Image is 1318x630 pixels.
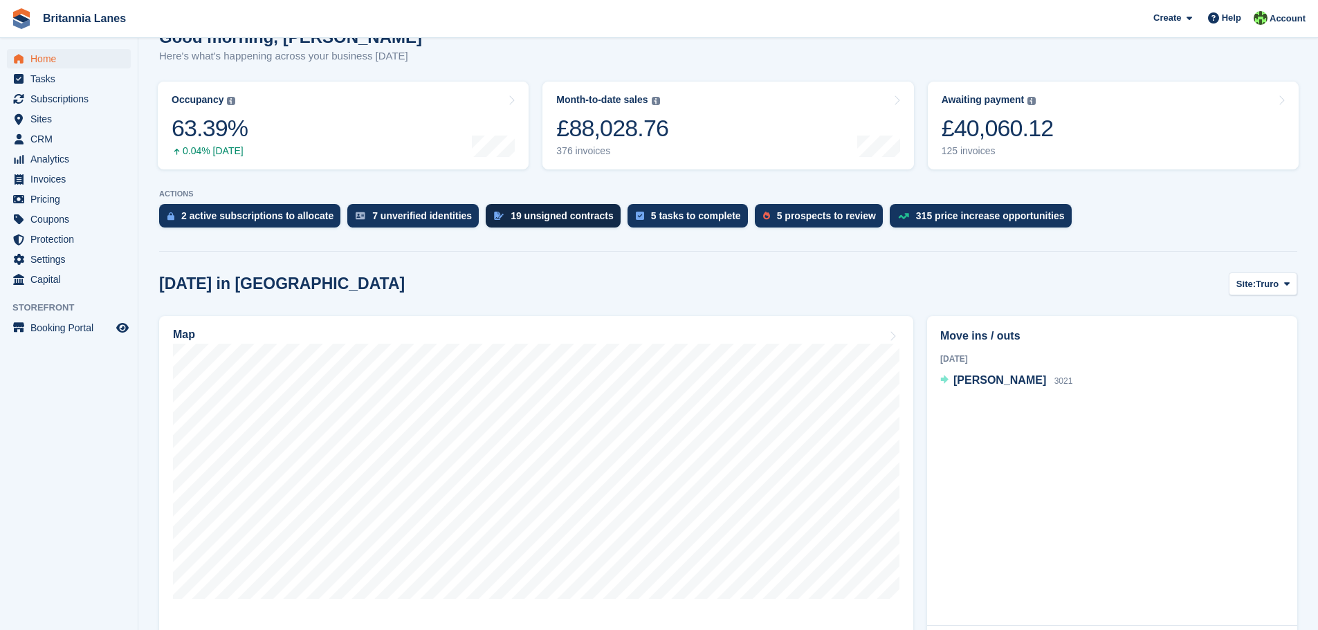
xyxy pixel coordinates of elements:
[12,301,138,315] span: Storefront
[30,149,113,169] span: Analytics
[1054,376,1073,386] span: 3021
[486,204,628,234] a: 19 unsigned contracts
[542,82,913,169] a: Month-to-date sales £88,028.76 376 invoices
[159,48,422,64] p: Here's what's happening across your business [DATE]
[159,204,347,234] a: 2 active subscriptions to allocate
[11,8,32,29] img: stora-icon-8386f47178a22dfd0bd8f6a31ec36ba5ce8667c1dd55bd0f319d3a0aa187defe.svg
[356,212,365,220] img: verify_identity-adf6edd0f0f0b5bbfe63781bf79b02c33cf7c696d77639b501bdc392416b5a36.svg
[159,275,405,293] h2: [DATE] in [GEOGRAPHIC_DATA]
[30,189,113,209] span: Pricing
[7,230,131,249] a: menu
[953,374,1046,386] span: [PERSON_NAME]
[942,114,1054,142] div: £40,060.12
[167,212,174,221] img: active_subscription_to_allocate_icon-d502201f5373d7db506a760aba3b589e785aa758c864c3986d89f69b8ff3...
[1027,97,1036,105] img: icon-info-grey-7440780725fd019a000dd9b08b2336e03edf1995a4989e88bcd33f0948082b44.svg
[1229,272,1297,295] button: Site: Truro
[30,270,113,289] span: Capital
[1256,277,1279,291] span: Truro
[181,210,333,221] div: 2 active subscriptions to allocate
[30,230,113,249] span: Protection
[172,114,248,142] div: 63.39%
[928,82,1299,169] a: Awaiting payment £40,060.12 125 invoices
[1254,11,1267,25] img: Robert Parr
[890,204,1079,234] a: 315 price increase opportunities
[172,94,223,106] div: Occupancy
[7,169,131,189] a: menu
[556,94,648,106] div: Month-to-date sales
[30,169,113,189] span: Invoices
[651,210,741,221] div: 5 tasks to complete
[940,353,1284,365] div: [DATE]
[347,204,486,234] a: 7 unverified identities
[7,189,131,209] a: menu
[7,89,131,109] a: menu
[942,145,1054,157] div: 125 invoices
[37,7,131,30] a: Britannia Lanes
[7,49,131,68] a: menu
[898,213,909,219] img: price_increase_opportunities-93ffe204e8149a01c8c9dc8f82e8f89637d9d84a8eef4429ea346261dce0b2c0.svg
[30,129,113,149] span: CRM
[372,210,472,221] div: 7 unverified identities
[30,318,113,337] span: Booking Portal
[763,212,770,220] img: prospect-51fa495bee0391a8d652442698ab0144808aea92771e9ea1ae160a38d050c398.svg
[511,210,614,221] div: 19 unsigned contracts
[755,204,890,234] a: 5 prospects to review
[173,328,195,341] h2: Map
[30,69,113,89] span: Tasks
[1153,11,1181,25] span: Create
[942,94,1025,106] div: Awaiting payment
[556,145,668,157] div: 376 invoices
[652,97,660,105] img: icon-info-grey-7440780725fd019a000dd9b08b2336e03edf1995a4989e88bcd33f0948082b44.svg
[7,109,131,129] a: menu
[172,145,248,157] div: 0.04% [DATE]
[556,114,668,142] div: £88,028.76
[940,328,1284,344] h2: Move ins / outs
[7,149,131,169] a: menu
[940,372,1072,390] a: [PERSON_NAME] 3021
[159,189,1297,198] p: ACTIONS
[227,97,235,105] img: icon-info-grey-7440780725fd019a000dd9b08b2336e03edf1995a4989e88bcd33f0948082b44.svg
[30,89,113,109] span: Subscriptions
[916,210,1065,221] div: 315 price increase opportunities
[114,319,131,336] a: Preview store
[30,109,113,129] span: Sites
[7,318,131,337] a: menu
[1222,11,1241,25] span: Help
[7,210,131,229] a: menu
[30,250,113,269] span: Settings
[494,212,504,220] img: contract_signature_icon-13c848040528278c33f63329250d36e43548de30e8caae1d1a13099fd9432cc5.svg
[158,82,529,169] a: Occupancy 63.39% 0.04% [DATE]
[30,210,113,229] span: Coupons
[7,69,131,89] a: menu
[1270,12,1306,26] span: Account
[628,204,755,234] a: 5 tasks to complete
[7,250,131,269] a: menu
[1236,277,1256,291] span: Site:
[636,212,644,220] img: task-75834270c22a3079a89374b754ae025e5fb1db73e45f91037f5363f120a921f8.svg
[777,210,876,221] div: 5 prospects to review
[7,129,131,149] a: menu
[7,270,131,289] a: menu
[30,49,113,68] span: Home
